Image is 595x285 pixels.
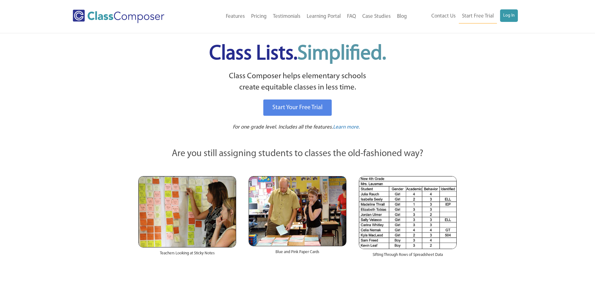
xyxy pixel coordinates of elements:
p: Class Composer helps elementary schools create equitable classes in less time. [137,71,458,94]
img: Blue and Pink Paper Cards [249,176,346,246]
a: Start Your Free Trial [263,99,332,116]
a: Testimonials [270,10,304,23]
span: Class Lists. [209,44,386,64]
nav: Header Menu [190,10,410,23]
img: Spreadsheets [359,176,457,249]
a: Learn more. [333,124,360,131]
span: Learn more. [333,125,360,130]
nav: Header Menu [410,9,518,23]
a: Contact Us [428,9,459,23]
a: Blog [394,10,410,23]
img: Class Composer [73,10,164,23]
div: Blue and Pink Paper Cards [249,246,346,261]
a: Features [223,10,248,23]
a: Pricing [248,10,270,23]
a: Log In [500,9,518,22]
div: Teachers Looking at Sticky Notes [138,247,236,262]
p: Are you still assigning students to classes the old-fashioned way? [138,147,457,161]
img: Teachers Looking at Sticky Notes [138,176,236,247]
a: FAQ [344,10,359,23]
div: Sifting Through Rows of Spreadsheet Data [359,249,457,264]
span: Simplified. [297,44,386,64]
span: For one grade level. Includes all the features. [233,125,333,130]
a: Learning Portal [304,10,344,23]
span: Start Your Free Trial [272,104,323,111]
a: Start Free Trial [459,9,497,23]
a: Case Studies [359,10,394,23]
